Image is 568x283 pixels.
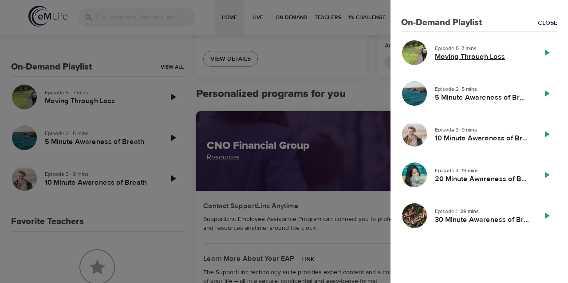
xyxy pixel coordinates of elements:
[435,174,529,184] h5: 20 Minute Awareness of Breath
[435,126,529,134] p: Episode 3 ·
[461,45,477,52] strong: 7 mins
[435,85,529,93] p: Episode 2 ·
[460,208,479,215] strong: 28 mins
[401,18,482,28] h3: On-Demand Playlist
[461,167,479,174] strong: 19 mins
[538,19,557,27] a: Close
[435,207,529,215] p: Episode 1 ·
[435,93,529,102] h5: 5 Minute Awareness of Breath
[435,52,529,62] h5: Moving Through Loss
[435,134,529,143] h5: 10 Minute Awareness of Breath
[461,126,477,133] strong: 9 mins
[435,44,529,52] p: Episode 5 ·
[435,215,529,225] h5: 30 Minute Awareness of Breath
[435,167,529,174] p: Episode 4 ·
[461,85,477,93] strong: 5 mins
